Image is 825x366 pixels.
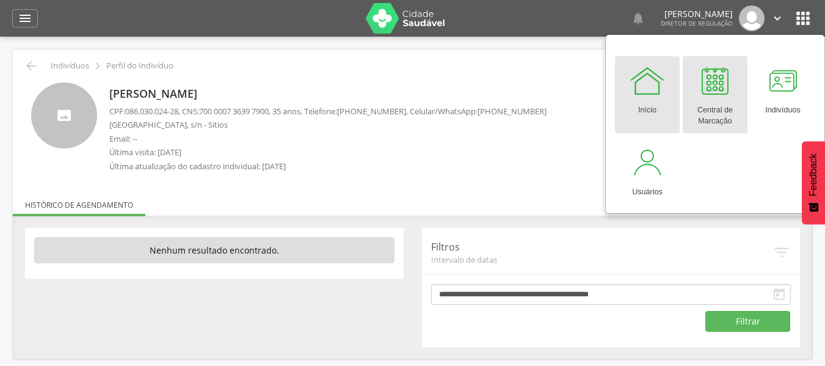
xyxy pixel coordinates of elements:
[631,11,645,26] i: 
[51,61,89,71] p: Indivíduos
[750,56,815,133] a: Indivíduos
[771,12,784,25] i: 
[199,106,269,117] span: 700 0007 3639 7900
[478,106,547,117] span: [PHONE_NUMBER]
[431,254,773,265] span: Intervalo de datas
[106,61,173,71] p: Perfil do Indivíduo
[631,5,645,31] a: 
[12,9,38,27] a: 
[661,10,733,18] p: [PERSON_NAME]
[661,19,733,27] span: Diretor de regulação
[431,240,773,254] p: Filtros
[125,106,178,117] span: 086.030.024-28
[91,59,104,73] i: 
[109,147,547,158] p: Última visita: [DATE]
[34,237,394,264] p: Nenhum resultado encontrado.
[109,106,547,117] p: CPF: , CNS: , 35 anos, Telefone: , Celular/WhatsApp:
[771,5,784,31] a: 
[109,161,547,172] p: Última atualização do cadastro individual: [DATE]
[109,133,547,145] p: Email: --
[772,243,791,262] i: 
[772,287,787,302] i: 
[615,138,680,204] a: Usuários
[793,9,813,28] i: 
[109,119,547,131] p: [GEOGRAPHIC_DATA], s/n - Sitios
[24,59,38,73] i: 
[109,86,547,102] p: [PERSON_NAME]
[337,106,406,117] span: [PHONE_NUMBER]
[18,11,32,26] i: 
[808,153,819,196] span: Feedback
[705,311,791,332] button: Filtrar
[683,56,747,133] a: Central de Marcação
[802,141,825,224] button: Feedback - Mostrar pesquisa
